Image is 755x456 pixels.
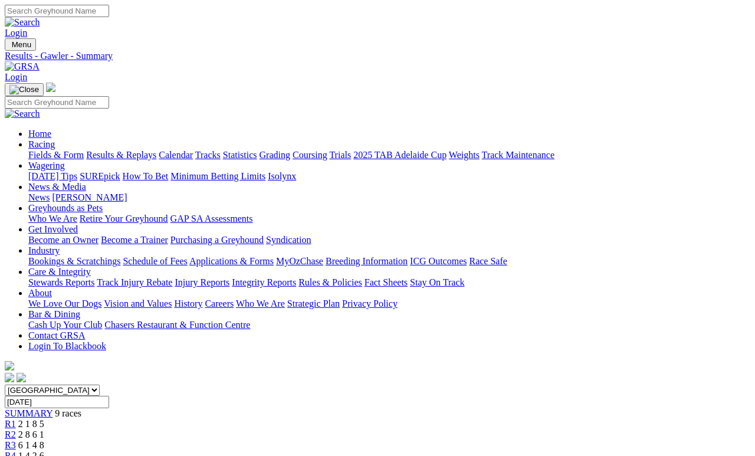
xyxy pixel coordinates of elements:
a: Schedule of Fees [123,256,187,266]
span: 9 races [55,408,81,418]
a: Cash Up Your Club [28,320,102,330]
a: Trials [329,150,351,160]
a: Retire Your Greyhound [80,214,168,224]
a: Purchasing a Greyhound [170,235,264,245]
span: 2 1 8 5 [18,419,44,429]
a: R3 [5,440,16,450]
a: We Love Our Dogs [28,298,101,309]
img: GRSA [5,61,40,72]
input: Search [5,5,109,17]
img: Close [9,85,39,94]
span: Menu [12,40,31,49]
a: Rules & Policies [298,277,362,287]
a: Results & Replays [86,150,156,160]
a: Who We Are [28,214,77,224]
a: Wagering [28,160,65,170]
div: Get Involved [28,235,750,245]
a: Breeding Information [326,256,408,266]
a: Contact GRSA [28,330,85,340]
a: MyOzChase [276,256,323,266]
div: Racing [28,150,750,160]
a: 2025 TAB Adelaide Cup [353,150,447,160]
a: Who We Are [236,298,285,309]
a: Racing [28,139,55,149]
a: Fact Sheets [365,277,408,287]
a: [PERSON_NAME] [52,192,127,202]
a: Privacy Policy [342,298,398,309]
a: Track Injury Rebate [97,277,172,287]
a: Integrity Reports [232,277,296,287]
a: Login To Blackbook [28,341,106,351]
a: [DATE] Tips [28,171,77,181]
a: Tracks [195,150,221,160]
a: Fields & Form [28,150,84,160]
a: Bar & Dining [28,309,80,319]
a: Home [28,129,51,139]
a: Get Involved [28,224,78,234]
a: Become an Owner [28,235,99,245]
a: Stay On Track [410,277,464,287]
a: Chasers Restaurant & Function Centre [104,320,250,330]
div: Industry [28,256,750,267]
input: Search [5,96,109,109]
a: Vision and Values [104,298,172,309]
a: Careers [205,298,234,309]
div: Care & Integrity [28,277,750,288]
img: Search [5,109,40,119]
a: Care & Integrity [28,267,91,277]
a: Injury Reports [175,277,229,287]
a: Weights [449,150,480,160]
a: Login [5,72,27,82]
div: News & Media [28,192,750,203]
button: Toggle navigation [5,38,36,51]
a: Login [5,28,27,38]
a: How To Bet [123,171,169,181]
a: Race Safe [469,256,507,266]
a: ICG Outcomes [410,256,467,266]
a: Calendar [159,150,193,160]
a: GAP SA Assessments [170,214,253,224]
a: Minimum Betting Limits [170,171,265,181]
a: Grading [260,150,290,160]
input: Select date [5,396,109,408]
a: SUMMARY [5,408,52,418]
a: News & Media [28,182,86,192]
a: Coursing [293,150,327,160]
span: 6 1 4 8 [18,440,44,450]
a: Bookings & Scratchings [28,256,120,266]
a: Strategic Plan [287,298,340,309]
a: Syndication [266,235,311,245]
img: twitter.svg [17,373,26,382]
div: Wagering [28,171,750,182]
a: History [174,298,202,309]
a: Applications & Forms [189,256,274,266]
div: Bar & Dining [28,320,750,330]
div: About [28,298,750,309]
a: R1 [5,419,16,429]
button: Toggle navigation [5,83,44,96]
div: Greyhounds as Pets [28,214,750,224]
span: 2 8 6 1 [18,429,44,439]
img: logo-grsa-white.png [5,361,14,370]
img: logo-grsa-white.png [46,83,55,92]
a: Industry [28,245,60,255]
a: Isolynx [268,171,296,181]
a: Track Maintenance [482,150,554,160]
a: SUREpick [80,171,120,181]
a: About [28,288,52,298]
img: facebook.svg [5,373,14,382]
img: Search [5,17,40,28]
a: Results - Gawler - Summary [5,51,750,61]
a: Become a Trainer [101,235,168,245]
a: R2 [5,429,16,439]
a: News [28,192,50,202]
a: Greyhounds as Pets [28,203,103,213]
a: Statistics [223,150,257,160]
a: Stewards Reports [28,277,94,287]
